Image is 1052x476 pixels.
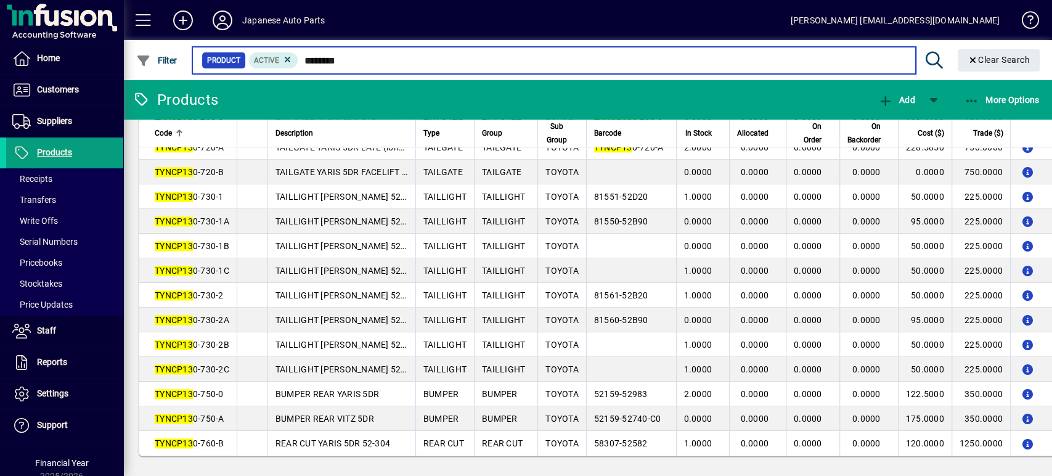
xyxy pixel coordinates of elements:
span: Product [207,54,240,67]
a: Settings [6,379,123,409]
td: 50.0000 [898,184,952,209]
span: 2.0000 [684,389,712,399]
span: 1.0000 [684,438,712,448]
span: TAILLIGHT [423,266,467,276]
span: TAILGATE [423,167,463,177]
span: BUMPER REAR VITZ 5DR [275,414,374,424]
td: 50.0000 [898,258,952,283]
a: Receipts [6,168,123,189]
span: TOYOTA [545,414,579,424]
em: TYNCP13 [155,266,193,276]
span: Group [482,126,502,140]
span: 0.0000 [794,142,822,152]
span: Price Updates [12,300,73,310]
span: 0-730-2 [155,290,224,300]
span: TAILLIGHT [482,364,525,374]
button: Add [875,89,918,111]
div: Type [423,126,467,140]
span: 1.0000 [684,266,712,276]
span: 0-730-1B [155,241,229,251]
em: TYNCP13 [155,142,193,152]
span: 0.0000 [794,364,822,374]
span: TOYOTA [545,389,579,399]
span: Customers [37,84,79,94]
a: Stocktakes [6,273,123,294]
span: TOYOTA [545,241,579,251]
td: 225.0000 [952,308,1010,332]
span: 0-730-1C [155,266,229,276]
span: 0.0000 [852,290,881,300]
td: 225.0000 [952,258,1010,283]
span: On Backorder [847,120,881,147]
a: Suppliers [6,106,123,137]
td: 225.0000 [952,283,1010,308]
span: TOYOTA [545,290,579,300]
em: TYNCP13 [155,389,193,399]
span: TAILLIGHT [PERSON_NAME] 52-229 [275,266,419,276]
span: TOYOTA [545,266,579,276]
span: TAILGATE YARIS 5DR LATE (long chrome) [275,142,439,152]
div: Code [155,126,229,140]
span: Description [275,126,313,140]
span: 0.0000 [852,389,881,399]
a: Staff [6,316,123,347]
em: TYNCP13 [594,142,632,152]
span: TAILLIGHT [PERSON_NAME] 52-304 [275,290,419,300]
td: 120.0000 [898,431,952,456]
span: TAILLIGHT [PERSON_NAME] 52-229 [275,364,419,374]
span: TAILLIGHT [423,315,467,325]
span: 0-730-2A [155,315,229,325]
span: Staff [37,326,56,335]
span: 0.0000 [852,340,881,350]
span: In Stock [685,126,712,140]
a: Home [6,43,123,74]
span: 81561-52B20 [594,290,648,300]
span: TAILLIGHT [423,216,467,226]
span: 0.0000 [852,266,881,276]
span: Receipts [12,174,52,184]
span: 2.0000 [684,142,712,152]
span: BUMPER [423,389,459,399]
td: 0.0000 [898,160,952,184]
span: 0.0000 [852,414,881,424]
span: TAILLIGHT [PERSON_NAME] 52-273 [275,216,419,226]
td: 1250.0000 [952,431,1010,456]
span: TAILLIGHT [482,290,525,300]
td: 50.0000 [898,357,952,382]
em: TYNCP13 [155,364,193,374]
div: On Backorder [847,120,892,147]
span: 0.0000 [794,167,822,177]
span: 0-730-1A [155,216,229,226]
td: 122.5000 [898,382,952,406]
span: Financial Year [35,458,89,468]
span: 0.0000 [852,192,881,202]
span: More Options [964,95,1040,105]
span: 1.0000 [684,192,712,202]
span: Sub Group [545,120,568,147]
span: 0.0000 [794,216,822,226]
span: Clear Search [968,55,1030,65]
a: Customers [6,75,123,105]
span: TOYOTA [545,364,579,374]
span: Products [37,147,72,157]
span: 0.0000 [852,315,881,325]
span: 0.0000 [741,192,769,202]
span: REAR CUT [482,438,523,448]
td: 175.0000 [898,406,952,431]
a: Knowledge Base [1012,2,1037,43]
span: TAILGATE YARIS 5DR FACELIFT (has lights) [275,167,447,177]
span: 0.0000 [741,315,769,325]
span: 0-750-A [155,414,224,424]
span: Write Offs [12,216,58,226]
span: 52159-52740-C0 [594,414,661,424]
span: Serial Numbers [12,237,78,247]
span: 0.0000 [794,414,822,424]
span: TAILLIGHT [423,192,467,202]
button: Profile [203,9,242,31]
em: TYNCP13 [155,414,193,424]
span: 1.0000 [684,340,712,350]
div: Group [482,126,530,140]
span: 0.0000 [852,438,881,448]
span: TAILLIGHT [423,364,467,374]
span: 0.0000 [684,315,712,325]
